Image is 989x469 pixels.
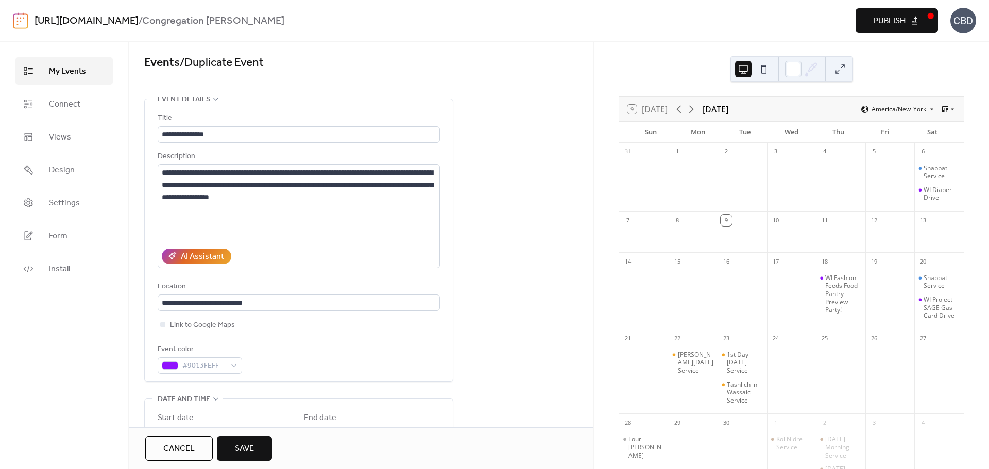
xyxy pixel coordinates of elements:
[672,256,683,267] div: 15
[868,417,880,428] div: 3
[49,263,70,275] span: Install
[721,146,732,158] div: 2
[721,256,732,267] div: 16
[672,333,683,344] div: 22
[180,51,264,74] span: / Duplicate Event
[217,436,272,461] button: Save
[15,189,113,217] a: Settings
[868,256,880,267] div: 19
[924,274,960,290] div: Shabbat Service
[767,435,816,451] div: Kol Nidre Service
[232,426,248,439] span: Time
[678,351,714,375] div: [PERSON_NAME][DATE] Service
[819,215,830,226] div: 11
[816,274,865,314] div: WI Fashion Feeds Food Pantry Preview Party!
[672,215,683,226] div: 8
[917,215,929,226] div: 13
[158,426,173,439] span: Date
[158,393,210,406] span: Date and time
[49,98,80,111] span: Connect
[49,197,80,210] span: Settings
[672,146,683,158] div: 1
[914,296,964,320] div: WI Project SAGE Gas Card Drive
[770,215,781,226] div: 10
[15,156,113,184] a: Design
[145,436,213,461] button: Cancel
[182,360,226,372] span: #9013FEFF
[770,417,781,428] div: 1
[15,90,113,118] a: Connect
[856,8,938,33] button: Publish
[170,319,235,332] span: Link to Google Maps
[914,274,964,290] div: Shabbat Service
[49,131,71,144] span: Views
[15,222,113,250] a: Form
[924,186,960,202] div: WI Diaper Drive
[914,164,964,180] div: Shabbat Service
[49,65,86,78] span: My Events
[158,343,240,356] div: Event color
[770,256,781,267] div: 17
[825,435,861,459] div: [DATE] ​Morning Service
[672,417,683,428] div: 29
[15,255,113,283] a: Install
[35,11,139,31] a: [URL][DOMAIN_NAME]
[622,417,634,428] div: 28
[622,215,634,226] div: 7
[721,333,732,344] div: 23
[770,146,781,158] div: 3
[862,122,909,143] div: Fri
[378,426,395,439] span: Time
[139,11,142,31] b: /
[163,443,195,455] span: Cancel
[142,11,284,31] b: Congregation [PERSON_NAME]
[768,122,815,143] div: Wed
[15,57,113,85] a: My Events
[718,351,767,375] div: 1st Day Rosh Hashanah Service
[924,296,960,320] div: WI Project SAGE Gas Card Drive
[727,380,763,405] div: Tashlich in Wassaic Service
[622,146,634,158] div: 31
[627,122,674,143] div: Sun
[770,333,781,344] div: 24
[721,122,768,143] div: Tue
[819,256,830,267] div: 18
[619,435,669,459] div: Four Winters
[158,281,438,293] div: Location
[914,186,964,202] div: WI Diaper Drive
[15,123,113,151] a: Views
[158,150,438,163] div: Description
[721,215,732,226] div: 9
[868,333,880,344] div: 26
[703,103,728,115] div: [DATE]
[628,435,664,459] div: Four [PERSON_NAME]
[669,351,718,375] div: Erev Rosh Hashanah Service
[874,15,906,27] span: Publish
[816,435,865,459] div: Yom Kippur ​Morning Service
[819,417,830,428] div: 2
[162,249,231,264] button: AI Assistant
[872,106,926,112] span: America/New_York
[917,333,929,344] div: 27
[909,122,956,143] div: Sat
[158,94,210,106] span: Event details
[917,146,929,158] div: 6
[819,333,830,344] div: 25
[158,412,194,424] div: Start date
[815,122,862,143] div: Thu
[825,274,861,314] div: WI Fashion Feeds Food Pantry Preview Party!
[158,112,438,125] div: Title
[622,256,634,267] div: 14
[917,256,929,267] div: 20
[49,164,75,177] span: Design
[235,443,254,455] span: Save
[674,122,721,143] div: Mon
[622,333,634,344] div: 21
[819,146,830,158] div: 4
[917,417,929,428] div: 4
[144,51,180,74] a: Events
[721,417,732,428] div: 30
[181,251,224,263] div: AI Assistant
[776,435,812,451] div: Kol Nidre Service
